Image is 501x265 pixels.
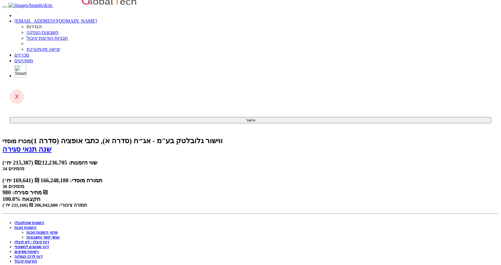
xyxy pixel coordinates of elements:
[153,96,189,100] span: [[מחיר / ריבית סגירה]]
[6,51,490,58] p: ג.א.נ.,
[91,73,158,79] span: [[שם [PERSON_NAME]]]
[2,189,499,196] div: מחיר סגירה: 980 ₪
[383,96,426,100] span: [[שם [PERSON_NAME]]]
[2,159,499,166] div: שווי הזמנות: ₪212,236,705 (215,387 יח׳)
[428,95,448,101] span: שם חברה שומר מקום widget
[6,105,490,111] p: היקף הסדרה המונפקת לציבור יהיה כ- מיליון ₪.
[257,96,296,100] span: [[תאריך המכרז לציבור]]
[14,52,29,57] a: מכרזים
[2,138,31,144] small: מכרז מוסדי
[447,42,480,47] span: [[שם חבר הבורסה]]
[14,254,42,259] a: דוח לרכז הנפקה
[2,196,40,202] span: 100.0% הקצאה
[302,96,362,100] span: [[תאריך המכרז לציבור - יום בשבוע]]
[153,95,189,101] span: מחיר / ריבית סגירה שומר מקום widget
[2,202,87,208] small: תמורה ציבורי: 206,942,680 ₪ (211,166 יח׳)
[465,32,490,36] span: [[תאריך נוכחי]]
[8,3,52,8] img: /images/brands/dcm
[257,95,296,101] span: תאריך המכרז לציבור שומר מקום widget
[241,115,304,122] span: סה״כ יחידות מוסדיים לחבר בורסה שומר מקום widget
[193,95,246,101] span: סוג מכרז - ריבית/מחיר/מרווח שומר מקום widget
[14,58,33,63] a: משקיעים
[160,73,193,79] span: [[שם חברה]]
[447,42,480,48] span: שם חבר הבורסה שומר מקום widget
[14,225,36,230] a: הזמנות זוכות
[465,31,490,38] span: תאריך נוכחי שומר מקום widget
[26,230,57,235] a: פרטי הזמנות זוכות
[2,145,51,153] a: שנה תנאי סגירה
[10,117,491,123] button: אישור
[2,177,499,184] div: תמורה מוסדי: 166,248,180 ₪ (169,641 יח׳)
[372,106,425,110] span: [[תמורה לשלב ציבורי במיליונים]]
[14,249,39,254] a: רשימת מפיצים
[230,116,304,120] strong: יחידות
[372,105,425,111] span: תמורה לשלב ציבורי במיליונים שומר מקום widget
[2,184,24,189] small: 30 מזמינים
[91,73,158,80] span: שם נייר מונפק שומר מקום widget
[6,115,490,122] p: התחייבותם המוקדמת של כל לקוחותיכם כפי שתופיע בתשקיף ההנפקה וכמפורט בקובץ המפורט המצ"ב הינה ל- בסך...
[193,96,246,100] span: [[סוג מכרז - ריבית/מחיר/מרווח]]
[6,95,490,101] p: המכרז המוסדי של חברת - , שנערך ביום , ה- נסגר ב של .
[91,73,194,79] strong: -
[160,73,193,80] span: שם חברה שומר מקום widget
[14,65,26,77] img: SmartBull Logo
[428,96,448,100] span: [[שם חברה]]
[14,220,44,225] a: הזמנות שהתקבלו
[2,137,499,145] div: ווישור גלובלטק בע"מ - אג״ח (סדרה א), כתבי אופציה (סדרה 1) - הנפקה לציבור
[26,24,499,29] li: הגדרות
[15,93,19,100] span: X
[194,73,490,79] strong: הנדון: תוצאות מכרז למשקיעים מסווגים – הודעת קיבול מרוכזת עבור הזמנות משקיעים מסווגים במכרז המוסדי...
[14,18,97,23] a: [EMAIL_ADDRESS][DOMAIN_NAME]
[14,240,49,244] a: דוח קיבלו / לא קיבלו
[14,245,49,249] a: דוח מסווגים לתשקיף
[302,95,362,101] span: תאריך המכרז לציבור - יום בשבוע שומר מקום widget
[26,35,68,41] a: תבניות הודעות קיבול
[26,30,58,35] a: חשבונות הנפקה
[383,95,426,101] span: שם נייר מונפק שומר מקום widget
[2,166,24,171] small: 34 מזמינים
[241,116,304,120] span: [[סה״כ יחידות מוסדיים לחבר בורסה]]
[26,235,60,239] a: אנשי קשר וחשבונות
[14,259,37,263] a: הודעות קיבול
[6,42,490,48] p: לכבוד
[26,47,60,52] a: יציאה מהמערכת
